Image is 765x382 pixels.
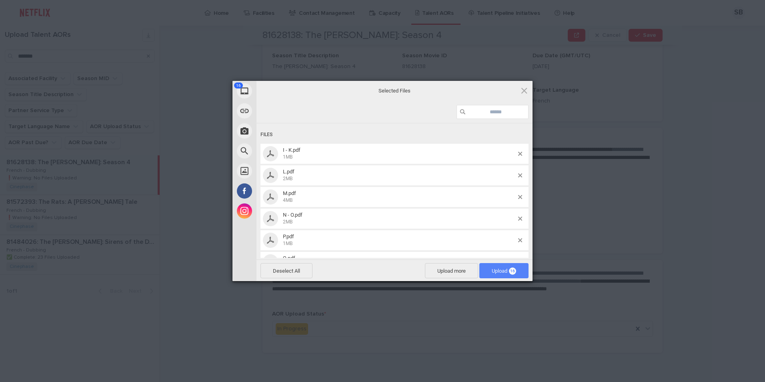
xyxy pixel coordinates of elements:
span: M.pdf [280,190,518,203]
div: Files [260,127,529,142]
span: 1MB [283,241,292,246]
span: Click here or hit ESC to close picker [520,86,529,95]
div: Instagram [232,201,328,221]
span: 4MB [283,197,292,203]
span: I - K.pdf [283,147,300,153]
span: Deselect All [260,263,312,278]
span: Q.pdf [283,255,295,261]
span: N - O.pdf [280,212,518,225]
span: 1MB [283,154,292,160]
span: L.pdf [283,169,294,175]
span: 2MB [283,176,292,181]
span: 2MB [283,219,292,225]
span: N - O.pdf [283,212,302,218]
span: M.pdf [283,190,296,196]
span: P.pdf [283,233,294,239]
div: Web Search [232,141,328,161]
span: L.pdf [280,169,518,182]
span: Selected Files [314,87,475,94]
div: Take Photo [232,121,328,141]
span: 16 [509,267,516,275]
div: Link (URL) [232,101,328,121]
span: Q.pdf [280,255,518,268]
span: 16 [234,82,243,88]
div: My Device [232,81,328,101]
div: Facebook [232,181,328,201]
span: Upload more [425,263,478,278]
span: P.pdf [280,233,518,247]
span: Upload [479,263,529,278]
span: I - K.pdf [280,147,518,160]
div: Unsplash [232,161,328,181]
span: Upload [492,268,516,274]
